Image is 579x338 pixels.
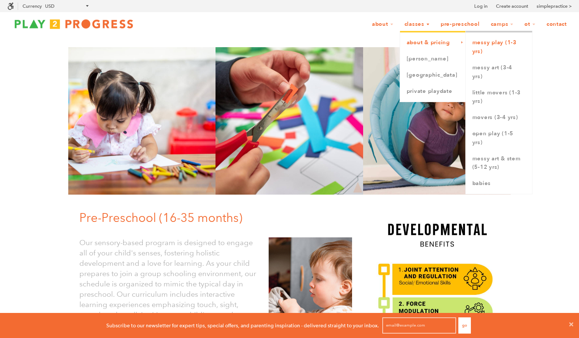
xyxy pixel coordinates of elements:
a: Open Play (1-5 yrs) [466,126,532,151]
a: Create account [496,3,528,10]
a: Pre-Preschool [436,17,485,31]
font: Our sensory-based program is designed to engage all of your child's senses, fostering holistic de... [79,238,256,330]
a: Classes [400,17,434,31]
button: Go [458,317,471,334]
img: Play2Progress logo [7,17,140,31]
a: Camps [486,17,518,31]
a: OT [520,17,540,31]
h1: Pre-Preschool (16-35 months) [79,209,358,226]
a: Babies [466,175,532,192]
a: [PERSON_NAME] [400,51,466,67]
a: Private Playdate [400,83,466,100]
input: email@example.com [382,317,456,334]
a: Movers (3-4 yrs) [466,109,532,126]
a: Log in [474,3,487,10]
a: simplepractice > [537,3,572,10]
label: Currency [23,3,42,9]
a: About & Pricing [400,35,466,51]
a: Messy Art (3-4 yrs) [466,60,532,85]
p: Subscribe to our newsletter for expert tips, special offers, and parenting inspiration - delivere... [106,321,379,330]
a: Contact [542,17,572,31]
a: Messy Art & STEM (5-12 yrs) [466,151,532,176]
a: About [367,17,398,31]
a: Messy Play (1-3 yrs) [466,35,532,60]
a: Little Movers (1-3 yrs) [466,85,532,110]
a: [GEOGRAPHIC_DATA] [400,67,466,83]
